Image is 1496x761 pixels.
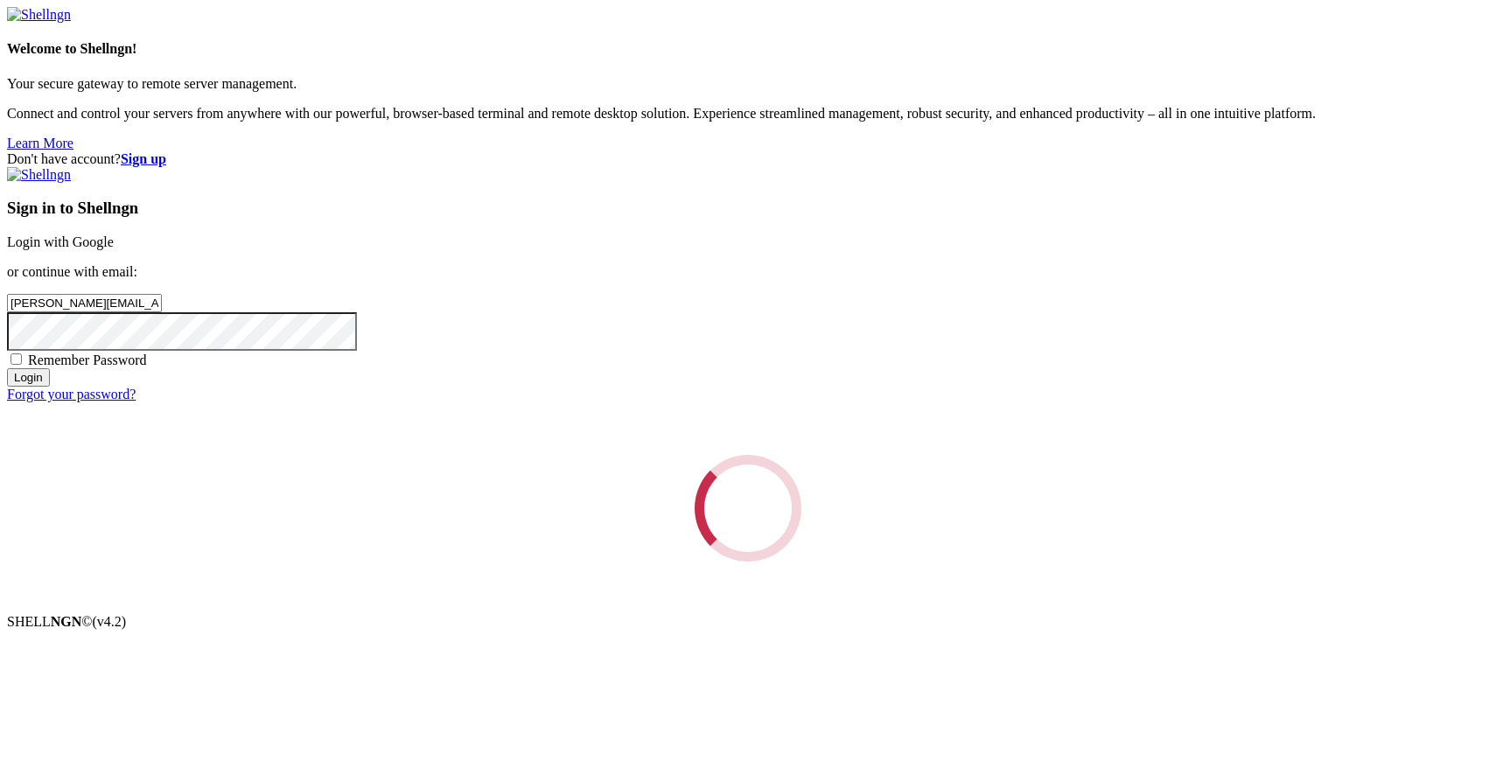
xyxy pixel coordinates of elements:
input: Email address [7,294,162,312]
span: SHELL © [7,614,126,629]
img: Shellngn [7,167,71,183]
p: or continue with email: [7,264,1489,280]
p: Your secure gateway to remote server management. [7,76,1489,92]
a: Learn More [7,136,73,150]
b: NGN [51,614,82,629]
div: Loading... [695,455,801,562]
a: Login with Google [7,234,114,249]
p: Connect and control your servers from anywhere with our powerful, browser-based terminal and remo... [7,106,1489,122]
div: Don't have account? [7,151,1489,167]
h4: Welcome to Shellngn! [7,41,1489,57]
input: Remember Password [10,353,22,365]
a: Forgot your password? [7,387,136,401]
a: Sign up [121,151,166,166]
span: 4.2.0 [93,614,127,629]
span: Remember Password [28,353,147,367]
img: Shellngn [7,7,71,23]
input: Login [7,368,50,387]
h3: Sign in to Shellngn [7,199,1489,218]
